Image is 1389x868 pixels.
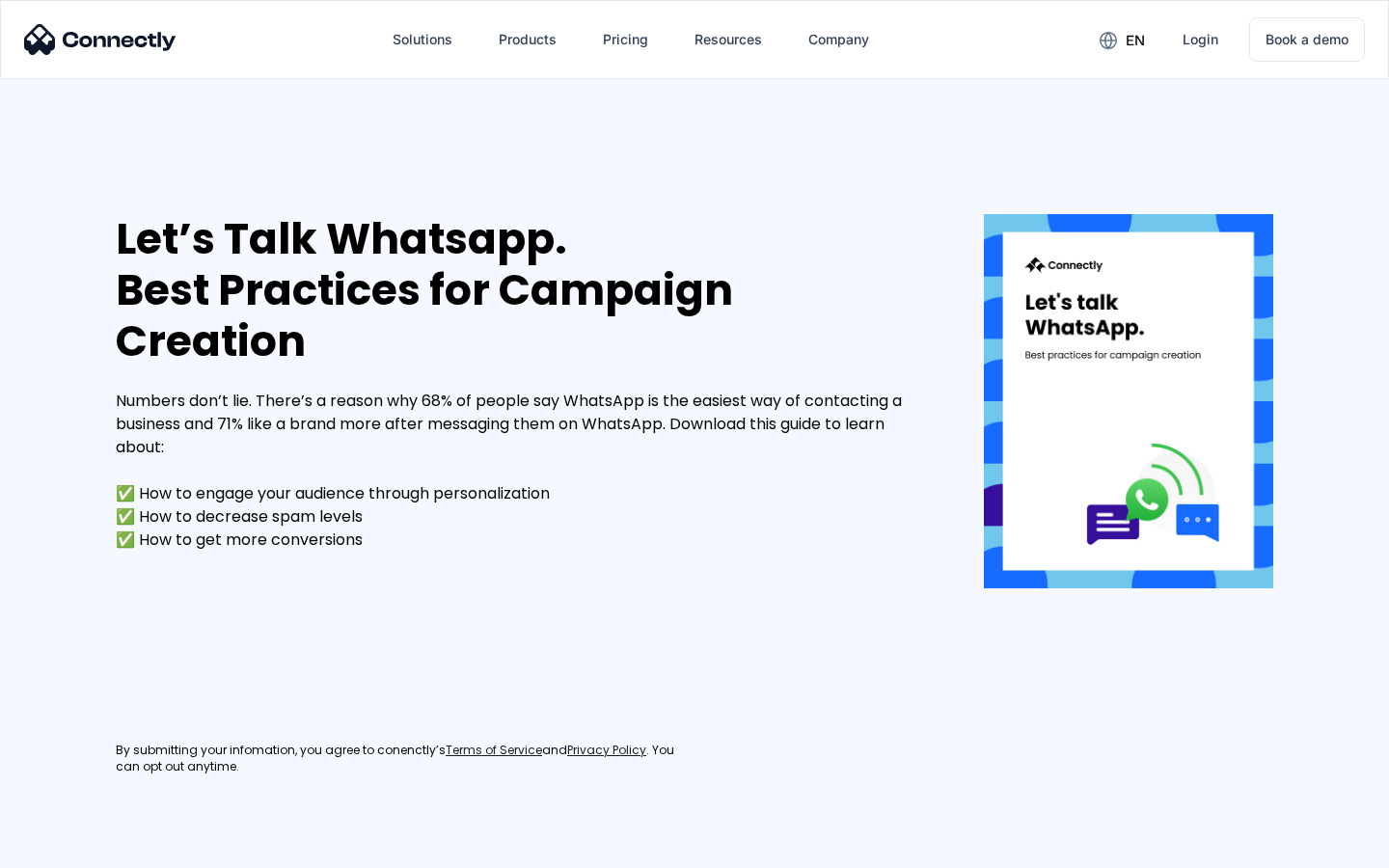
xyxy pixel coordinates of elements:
[1249,17,1365,62] a: Book a demo
[116,743,694,775] div: By submitting your infomation, you agree to conenctly’s and . You can opt out anytime.
[1126,27,1145,54] div: en
[679,16,777,63] div: Resources
[116,575,598,719] iframe: Form 0
[499,26,557,53] div: Products
[694,26,762,53] div: Resources
[116,214,926,366] div: Let’s Talk Whatsapp. Best Practices for Campaign Creation
[1084,25,1159,54] div: en
[19,834,116,861] aside: Language selected: English
[393,26,452,53] div: Solutions
[567,743,646,759] a: Privacy Policy
[483,16,572,63] div: Products
[446,743,542,759] a: Terms of Service
[39,834,116,861] ul: Language list
[1167,16,1234,63] a: Login
[793,16,885,63] div: Company
[116,390,926,552] div: Numbers don’t lie. There’s a reason why 68% of people say WhatsApp is the easiest way of contacti...
[808,26,869,53] div: Company
[603,26,648,53] div: Pricing
[1183,26,1218,53] div: Login
[377,16,468,63] div: Solutions
[24,24,177,55] img: Connectly Logo
[587,16,664,63] a: Pricing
